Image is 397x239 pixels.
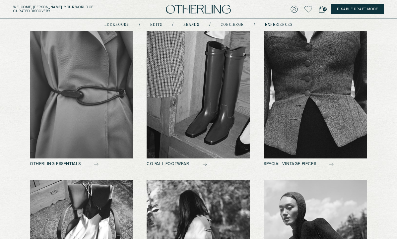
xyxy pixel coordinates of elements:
[150,23,162,27] a: Edits
[323,7,327,11] span: 0
[183,23,199,27] a: Brands
[147,18,250,158] img: common shop
[166,5,231,14] img: logo
[13,5,124,13] h5: Welcome, [PERSON_NAME] . Your world of curated discovery.
[319,5,325,14] a: 0
[331,4,384,14] button: Disable Draft Mode
[147,18,250,166] a: CO FALL FOOTWEAR
[30,18,133,166] a: OTHERLING ESSENTIALS
[104,23,129,27] a: lookbooks
[265,23,293,27] a: experiences
[264,162,367,166] h2: SPECIAL VINTAGE PIECES
[264,18,367,158] img: common shop
[147,162,250,166] h2: CO FALL FOOTWEAR
[139,22,140,28] div: /
[30,18,133,158] img: common shop
[30,162,133,166] h2: OTHERLING ESSENTIALS
[221,23,244,27] a: concierge
[254,22,255,28] div: /
[264,18,367,166] a: SPECIAL VINTAGE PIECES
[209,22,211,28] div: /
[172,22,173,28] div: /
